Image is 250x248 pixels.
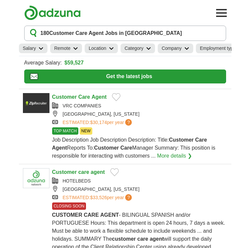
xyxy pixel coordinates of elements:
[125,45,143,52] h2: Category
[52,202,86,210] span: CLOSING SOON
[121,44,155,53] a: Category
[52,178,227,185] div: HOTELBEDS
[52,94,107,100] a: Customer Care Agent
[90,120,107,125] span: $30,174
[89,45,106,52] h2: Location
[24,69,226,83] button: Get the latest jobs
[78,169,89,175] strong: care
[63,119,133,126] a: ESTIMATED:$30,174per year?
[24,5,81,20] img: Adzuna logo
[158,44,193,53] a: Company
[23,93,49,113] img: Company logo
[64,59,84,67] a: $59,527
[121,145,132,151] strong: Care
[94,145,119,151] strong: Customer
[52,212,82,218] strong: CUSTOMER
[52,169,105,175] a: Customer care agent
[80,127,92,135] span: NEW
[24,59,226,67] div: Average Salary:
[38,72,220,80] span: Get the latest jobs
[52,111,227,118] div: [GEOGRAPHIC_DATA], [US_STATE]
[85,44,118,53] a: Location
[195,137,207,143] strong: Care
[52,169,77,175] strong: Customer
[112,236,136,242] strong: customer
[24,26,226,41] button: 180Customer Care Agent Jobs in [GEOGRAPHIC_DATA]
[110,168,119,176] button: Add to favorite jobs
[52,102,227,109] div: VRC COMPANIES
[200,45,236,52] h2: Employment type
[150,236,164,242] strong: agent
[52,186,227,193] div: [GEOGRAPHIC_DATA], [US_STATE]
[137,236,148,242] strong: care
[169,137,194,143] strong: Customer
[84,212,99,218] strong: CARE
[41,29,49,37] span: 180
[125,194,132,201] span: ?
[23,168,49,188] img: Company logo
[125,119,132,126] span: ?
[52,94,77,100] strong: Customer
[54,45,70,52] h2: Remote
[78,94,90,100] strong: Care
[63,194,133,201] a: ESTIMATED:$33,526per year?
[90,195,107,200] span: $33,526
[50,44,82,53] a: Remote
[162,45,182,52] h2: Company
[52,145,67,151] strong: Agent
[214,6,229,20] button: Toggle main navigation menu
[92,94,107,100] strong: Agent
[100,212,119,218] strong: AGENT
[196,44,247,53] a: Employment type
[52,127,78,135] span: TOP MATCH
[41,29,182,37] h1: Customer Care Agent Jobs in [GEOGRAPHIC_DATA]
[91,169,105,175] strong: agent
[112,93,121,101] button: Add to favorite jobs
[157,152,192,160] a: More details ❯
[19,44,48,53] a: Salary
[52,137,215,159] span: Job Description Job Description Description: Title: Reports To: Manager Summary: This position is...
[23,45,36,52] h2: Salary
